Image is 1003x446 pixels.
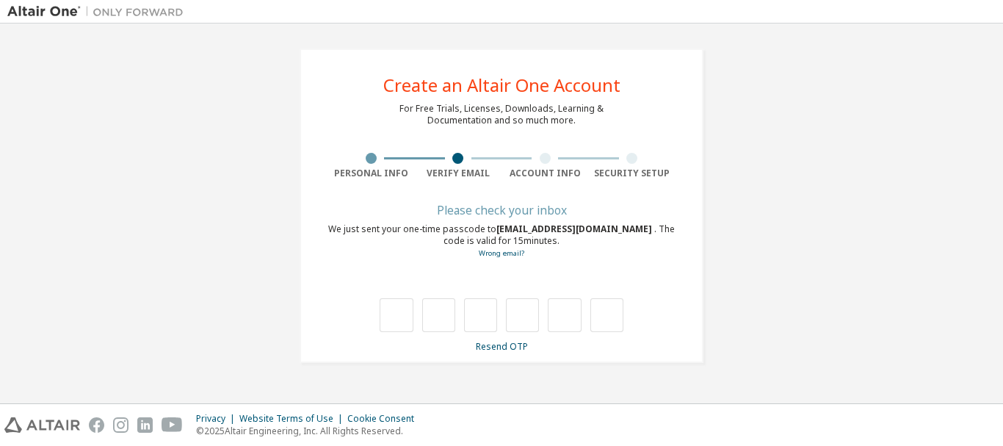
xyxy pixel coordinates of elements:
[496,223,654,235] span: [EMAIL_ADDRESS][DOMAIN_NAME]
[7,4,191,19] img: Altair One
[196,413,239,425] div: Privacy
[501,168,589,179] div: Account Info
[327,223,676,259] div: We just sent your one-time passcode to . The code is valid for 15 minutes.
[327,168,415,179] div: Personal Info
[589,168,676,179] div: Security Setup
[347,413,423,425] div: Cookie Consent
[113,417,128,433] img: instagram.svg
[162,417,183,433] img: youtube.svg
[399,103,604,126] div: For Free Trials, Licenses, Downloads, Learning & Documentation and so much more.
[476,340,528,353] a: Resend OTP
[196,425,423,437] p: © 2025 Altair Engineering, Inc. All Rights Reserved.
[479,248,524,258] a: Go back to the registration form
[383,76,620,94] div: Create an Altair One Account
[89,417,104,433] img: facebook.svg
[327,206,676,215] div: Please check your inbox
[4,417,80,433] img: altair_logo.svg
[137,417,153,433] img: linkedin.svg
[239,413,347,425] div: Website Terms of Use
[415,168,502,179] div: Verify Email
